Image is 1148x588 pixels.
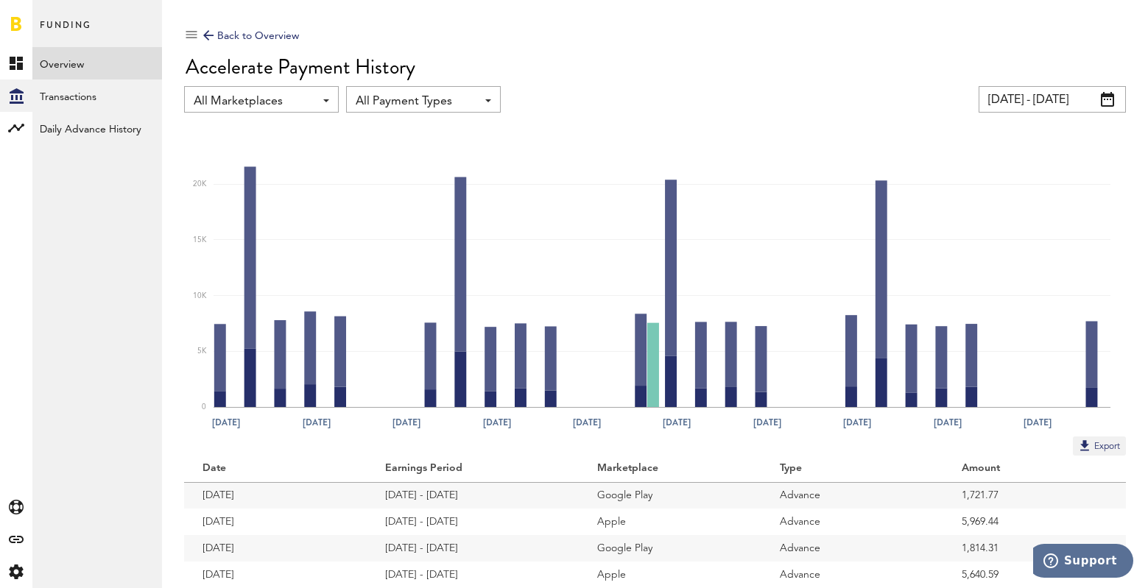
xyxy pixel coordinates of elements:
[202,403,206,411] text: 0
[1024,416,1052,429] text: [DATE]
[203,27,299,45] div: Back to Overview
[367,482,579,509] td: [DATE] - [DATE]
[780,463,803,473] ng-transclude: Type
[761,535,944,562] td: Advance
[663,416,691,429] text: [DATE]
[761,562,944,588] td: Advance
[392,416,420,429] text: [DATE]
[597,463,660,473] ng-transclude: Marketplace
[203,463,228,473] ng-transclude: Date
[186,55,1126,79] div: Accelerate Payment History
[193,236,207,244] text: 15K
[579,562,761,588] td: Apple
[1073,436,1126,456] button: Export
[184,535,367,562] td: [DATE]
[193,292,207,300] text: 10K
[212,416,240,429] text: [DATE]
[943,509,1126,535] td: 5,969.44
[197,347,207,355] text: 5K
[579,509,761,535] td: Apple
[573,416,601,429] text: [DATE]
[32,112,162,144] a: Daily Advance History
[1077,438,1092,453] img: Export
[193,180,207,188] text: 20K
[367,562,579,588] td: [DATE] - [DATE]
[184,509,367,535] td: [DATE]
[483,416,511,429] text: [DATE]
[943,535,1126,562] td: 1,814.31
[962,463,1001,473] ng-transclude: Amount
[843,416,871,429] text: [DATE]
[761,482,944,509] td: Advance
[943,562,1126,588] td: 5,640.59
[367,535,579,562] td: [DATE] - [DATE]
[753,416,781,429] text: [DATE]
[934,416,962,429] text: [DATE]
[579,535,761,562] td: Google Play
[40,16,91,47] span: Funding
[367,509,579,535] td: [DATE] - [DATE]
[184,482,367,509] td: [DATE]
[579,482,761,509] td: Google Play
[32,79,162,112] a: Transactions
[184,562,367,588] td: [DATE]
[1033,544,1133,581] iframe: Opens a widget where you can find more information
[761,509,944,535] td: Advance
[356,89,476,114] span: All Payment Types
[385,463,464,473] ng-transclude: Earnings Period
[32,47,162,79] a: Overview
[303,416,331,429] text: [DATE]
[943,482,1126,509] td: 1,721.77
[194,89,314,114] span: All Marketplaces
